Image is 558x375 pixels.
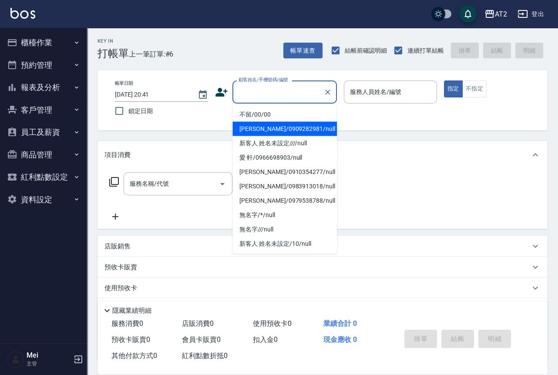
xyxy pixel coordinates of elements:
span: 使用預收卡 0 [253,319,292,328]
button: 資料設定 [3,188,84,211]
button: save [459,5,477,23]
button: Choose date, selected date is 2025-09-15 [192,84,213,105]
span: 現金應收 0 [323,335,357,344]
li: [PERSON_NAME]/0910354277/null [232,165,337,179]
button: 員工及薪資 [3,121,84,144]
p: 店販銷售 [104,242,131,251]
button: 登出 [514,6,548,22]
li: [PERSON_NAME]/0979538788/null [232,194,337,208]
div: 紅利點數換算比率: 1 [97,298,548,319]
img: Logo [10,8,35,19]
p: 主管 [27,360,71,368]
span: 會員卡販賣 0 [182,335,221,344]
label: 顧客姓名/手機號碼/編號 [239,77,288,83]
div: 店販銷售 [97,236,548,257]
span: 鎖定日期 [128,107,153,116]
div: 使用預收卡 [97,278,548,298]
button: Open [215,177,229,191]
div: AT2 [495,9,507,20]
li: 不留/00/00 [232,107,337,122]
img: Person [7,351,24,368]
input: YYYY/MM/DD hh:mm [115,87,189,102]
h5: Mei [27,351,71,360]
li: 新客人 姓名未設定////null [232,136,337,151]
p: 使用預收卡 [104,284,137,293]
span: 業績合計 0 [323,319,357,328]
li: 愛 軒/0966698903/null [232,151,337,165]
div: 項目消費 [97,141,548,169]
div: 預收卡販賣 [97,257,548,278]
li: 新客人 姓名未設定/10/null [232,237,337,251]
h3: 打帳單 [97,47,129,60]
span: 結帳前確認明細 [345,46,387,55]
li: 無名字/*/null [232,208,337,222]
li: [PERSON_NAME]/0983913018/null [232,179,337,194]
label: 帳單日期 [115,80,133,87]
span: 預收卡販賣 0 [111,335,150,344]
p: 預收卡販賣 [104,263,137,272]
span: 紅利點數折抵 0 [182,352,228,360]
button: 紅利點數設定 [3,166,84,188]
button: 不指定 [462,80,487,97]
button: 商品管理 [3,144,84,166]
button: 預約管理 [3,54,84,77]
button: 客戶管理 [3,99,84,121]
span: 扣入金 0 [253,335,278,344]
span: 連續打單結帳 [407,46,444,55]
p: 隱藏業績明細 [112,306,151,315]
p: 項目消費 [104,151,131,160]
button: AT2 [481,5,511,23]
h2: Key In [97,38,129,44]
li: [PERSON_NAME]/0909282981/null [232,122,337,136]
span: 上一筆訂單:#6 [129,49,174,60]
button: 報表及分析 [3,76,84,99]
button: Clear [322,86,334,98]
button: 指定 [444,80,463,97]
span: 店販消費 0 [182,319,214,328]
li: [PERSON_NAME]/0952058072/null [232,251,337,265]
button: 櫃檯作業 [3,31,84,54]
button: 帳單速查 [283,43,323,59]
span: 其他付款方式 0 [111,352,157,360]
li: 無名字///null [232,222,337,237]
span: 服務消費 0 [111,319,143,328]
